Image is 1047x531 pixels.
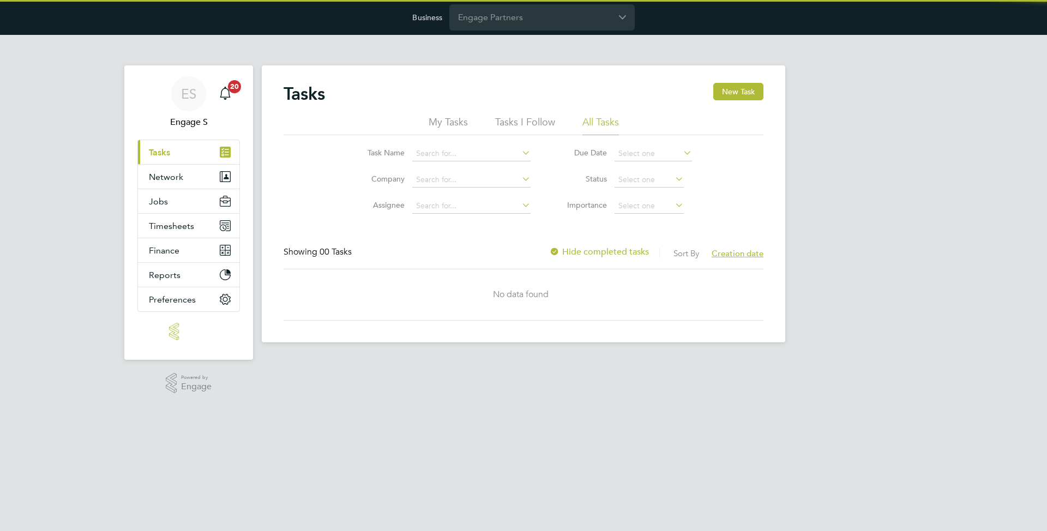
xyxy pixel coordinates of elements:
button: New Task [713,83,763,100]
span: Tasks [149,147,170,158]
input: Select one [615,198,684,214]
span: Reports [149,270,180,280]
span: 20 [228,80,241,93]
label: Due Date [558,148,607,158]
label: Assignee [356,200,405,210]
span: Preferences [149,294,196,305]
button: Finance [138,238,239,262]
span: Timesheets [149,221,194,231]
li: Tasks I Follow [495,116,555,135]
nav: Main navigation [124,65,253,360]
button: Timesheets [138,214,239,238]
input: Search for... [412,198,531,214]
button: Jobs [138,189,239,213]
li: All Tasks [582,116,619,135]
span: Finance [149,245,179,256]
label: Hide completed tasks [549,246,649,257]
div: Showing [284,246,354,258]
span: Engage S [137,116,240,129]
button: Preferences [138,287,239,311]
span: 00 Tasks [320,246,352,257]
label: Business [412,13,442,22]
label: Status [558,174,607,184]
label: Task Name [356,148,405,158]
label: Importance [558,200,607,210]
input: Search for... [412,146,531,161]
a: Powered byEngage [166,373,212,394]
a: 20 [214,76,236,111]
input: Select one [615,146,692,161]
a: Tasks [138,140,239,164]
label: Company [356,174,405,184]
span: Jobs [149,196,168,207]
button: Network [138,165,239,189]
span: Powered by [181,373,212,382]
label: Sort By [673,248,699,258]
span: Network [149,172,183,182]
button: Reports [138,263,239,287]
li: My Tasks [429,116,468,135]
a: Go to home page [137,323,240,340]
a: ESEngage S [137,76,240,129]
h2: Tasks [284,83,325,105]
img: engage-logo-retina.png [169,323,208,340]
input: Search for... [412,172,531,188]
span: ES [181,87,196,101]
span: Creation date [712,248,763,258]
span: Engage [181,382,212,391]
div: No data found [284,289,758,300]
input: Select one [615,172,684,188]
